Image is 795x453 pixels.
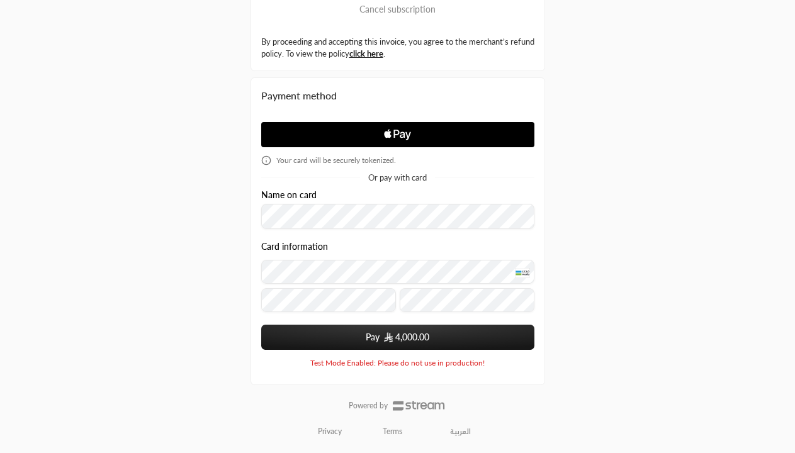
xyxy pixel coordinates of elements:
[349,48,383,59] a: click here
[384,332,393,342] img: SAR
[443,420,478,443] a: العربية
[261,325,534,350] button: Pay SAR4,000.00
[261,88,534,103] div: Payment method
[368,174,427,182] span: Or pay with card
[310,358,485,368] span: Test Mode Enabled: Please do not use in production!
[276,155,396,165] span: Your card will be securely tokenized.
[261,190,317,200] label: Name on card
[261,190,534,230] div: Name on card
[261,260,534,284] input: Credit Card
[261,36,534,60] label: By proceeding and accepting this invoice, you agree to the merchant’s refund policy. To view the ...
[261,288,396,312] input: Expiry date
[515,267,530,277] img: MADA
[383,427,402,437] a: Terms
[400,288,534,312] input: CVC
[318,427,342,437] a: Privacy
[395,331,429,344] span: 4,000.00
[261,242,534,316] div: Card information
[349,401,388,411] p: Powered by
[261,242,328,252] legend: Card information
